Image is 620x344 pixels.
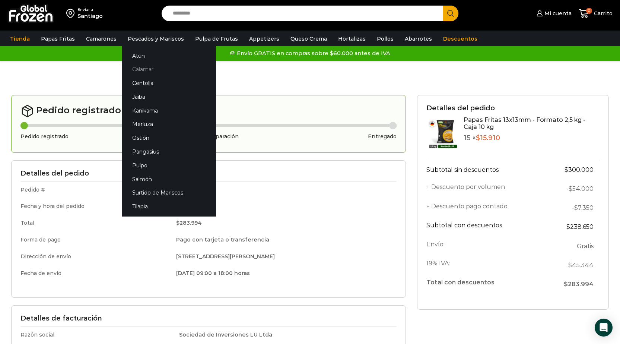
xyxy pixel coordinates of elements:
bdi: 238.650 [566,223,594,230]
a: Pollos [373,32,397,46]
a: Calamar [122,63,216,76]
bdi: 15.910 [476,134,500,142]
td: Fecha de envío [20,265,171,280]
span: $ [569,185,572,192]
th: + Descuento por volumen [426,179,543,198]
span: 0 [586,8,592,14]
a: Kanikama [122,104,216,117]
a: Pescados y Mariscos [124,32,188,46]
a: Jaiba [122,90,216,104]
a: Surtido de Mariscos [122,186,216,200]
bdi: 300.000 [565,166,594,173]
td: - [543,198,600,217]
td: [DATE] 12:34 [171,198,397,215]
th: Subtotal con descuentos [426,217,543,236]
span: 45.344 [568,262,594,269]
th: Subtotal sin descuentos [426,160,543,179]
span: $ [574,204,578,211]
span: $ [564,281,568,288]
a: Salmón [122,172,216,186]
td: - [543,179,600,198]
bdi: 54.000 [569,185,594,192]
td: Dirección de envío [20,248,171,265]
td: Pedido # [20,181,171,198]
h2: Pedido registrado exitosamente! [20,104,397,118]
td: [STREET_ADDRESS][PERSON_NAME] [171,248,397,265]
a: Ostión [122,131,216,145]
a: Tilapia [122,200,216,214]
a: Tienda [6,32,34,46]
p: 15 × [464,134,600,142]
a: Papas Fritas 13x13mm - Formato 2,5 kg - Caja 10 kg [464,116,585,130]
a: Pulpa de Frutas [191,32,242,46]
div: Open Intercom Messenger [595,319,613,337]
th: + Descuento pago contado [426,198,543,217]
span: 283.994 [564,281,594,288]
a: Pangasius [122,145,216,159]
h3: Detalles del pedido [20,170,397,178]
td: Razón social [20,326,174,343]
a: Hortalizas [334,32,369,46]
td: Fecha y hora del pedido [20,198,171,215]
th: Total con descuentos [426,275,543,292]
h3: Detalles del pedido [426,104,600,113]
span: $ [476,134,480,142]
span: Carrito [592,10,613,17]
a: Descuentos [439,32,481,46]
a: Pulpo [122,158,216,172]
h3: Detalles de facturación [20,315,397,323]
a: Abarrotes [401,32,436,46]
h3: Entregado [368,133,397,140]
h3: En preparación [197,133,239,140]
a: Appetizers [245,32,283,46]
a: Centolla [122,76,216,90]
span: Mi cuenta [543,10,572,17]
div: Santiago [77,12,103,20]
td: Forma de pago [20,231,171,248]
td: Total [20,215,171,231]
bdi: 7.350 [574,204,594,211]
a: Merluza [122,117,216,131]
td: 19089 [171,181,397,198]
button: Search button [443,6,458,21]
img: address-field-icon.svg [66,7,77,20]
a: 0 Carrito [579,5,613,22]
th: Envío: [426,237,543,256]
td: Pago con tarjeta o transferencia [171,231,397,248]
div: Enviar a [77,7,103,12]
a: Papas Fritas [37,32,79,46]
span: $ [565,166,568,173]
a: Queso Crema [287,32,331,46]
a: Camarones [82,32,120,46]
bdi: 283.994 [176,220,202,226]
td: [DATE] 09:00 a 18:00 horas [171,265,397,280]
td: Gratis [543,237,600,256]
span: $ [176,220,179,226]
th: 19% IVA: [426,256,543,275]
a: Mi cuenta [535,6,571,21]
span: $ [566,223,570,230]
a: Atún [122,49,216,63]
td: Sociedad de Inversiones LU Ltda [174,326,397,343]
h3: Pedido registrado [20,133,69,140]
span: $ [568,262,572,269]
